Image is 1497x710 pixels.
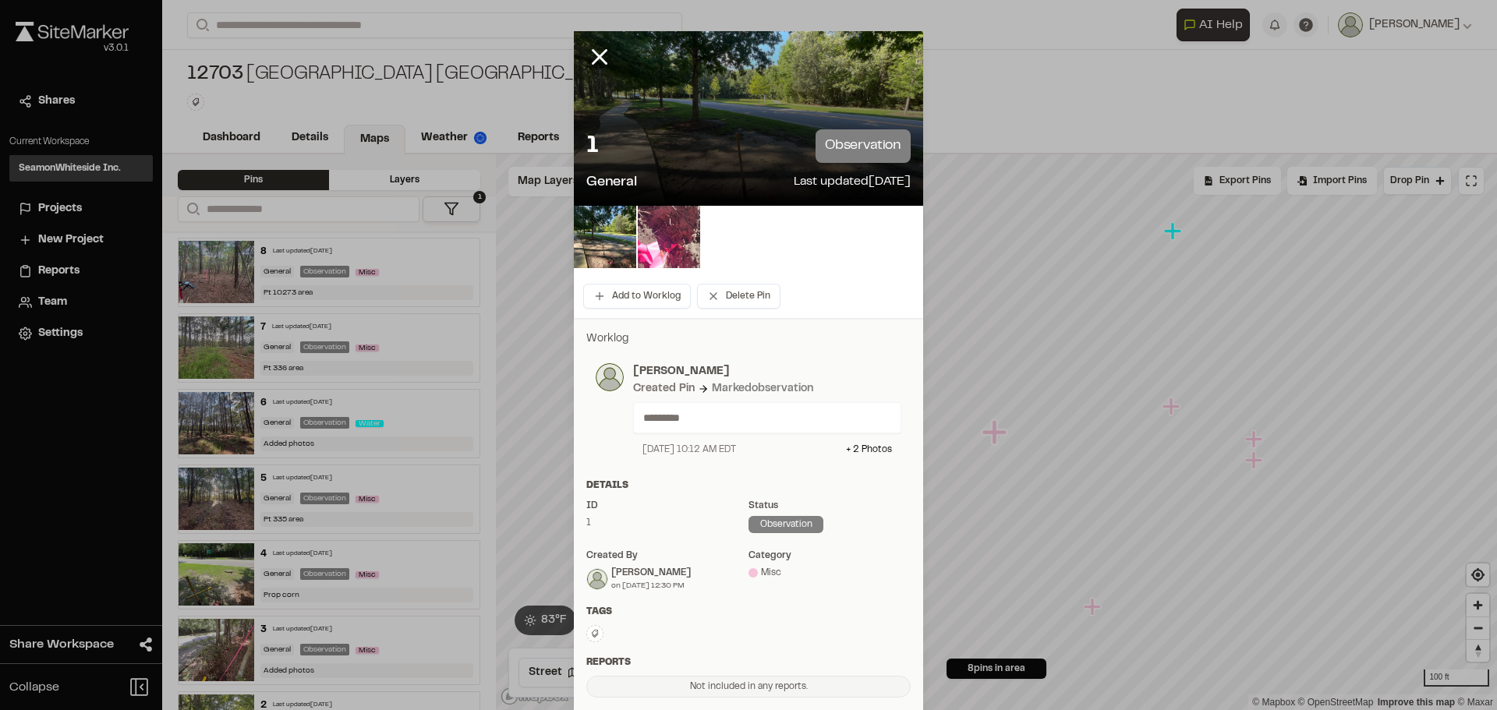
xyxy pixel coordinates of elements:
[748,516,823,533] div: observation
[846,443,892,457] div: + 2 Photo s
[586,605,911,619] div: Tags
[586,131,599,162] p: 1
[697,284,780,309] button: Delete Pin
[586,655,911,669] div: Reports
[574,206,636,268] img: file
[586,549,748,563] div: Created by
[748,549,911,563] div: category
[596,363,624,391] img: photo
[633,363,901,380] p: [PERSON_NAME]
[583,284,691,309] button: Add to Worklog
[748,566,911,580] div: Misc
[642,443,736,457] div: [DATE] 10:12 AM EDT
[586,625,603,642] button: Edit Tags
[816,129,911,163] p: observation
[586,172,637,193] p: General
[794,172,911,193] p: Last updated [DATE]
[586,479,911,493] div: Details
[712,380,813,397] div: Marked observation
[611,566,691,580] div: [PERSON_NAME]
[748,499,911,513] div: Status
[611,580,691,592] div: on [DATE] 12:30 PM
[587,569,607,589] img: Shane Zendrosky
[586,330,911,348] p: Worklog
[586,676,911,698] div: Not included in any reports.
[586,499,748,513] div: ID
[633,380,695,397] div: Created Pin
[586,516,748,530] div: 1
[638,206,700,268] img: file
